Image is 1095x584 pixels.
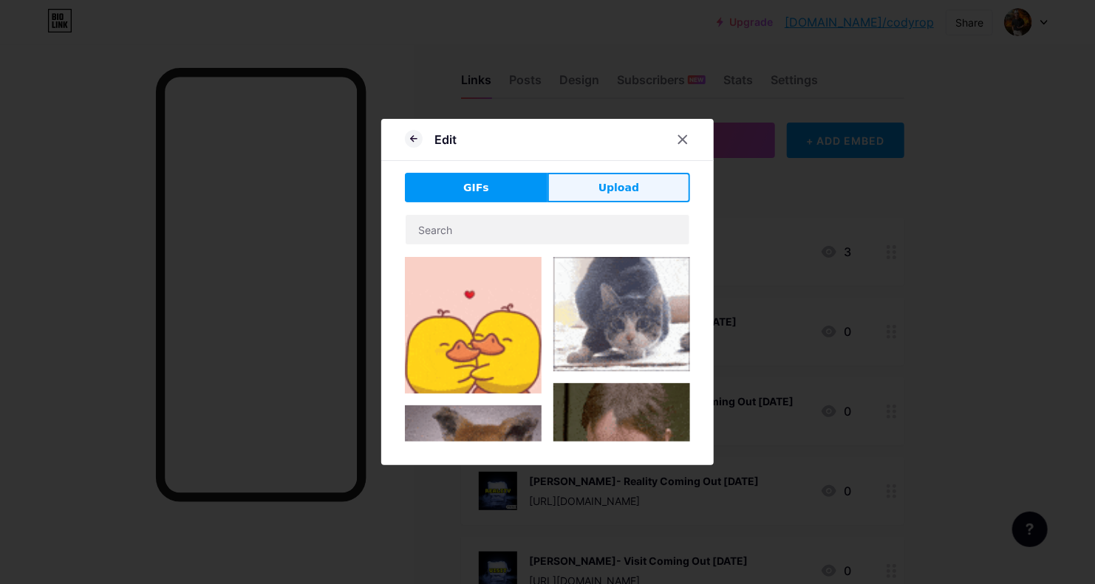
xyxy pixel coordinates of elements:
[598,180,639,196] span: Upload
[406,215,689,244] input: Search
[405,257,542,394] img: Gihpy
[547,173,690,202] button: Upload
[405,405,542,523] img: Gihpy
[463,180,489,196] span: GIFs
[405,173,547,202] button: GIFs
[553,257,690,371] img: Gihpy
[434,131,457,148] div: Edit
[553,383,690,498] img: Gihpy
